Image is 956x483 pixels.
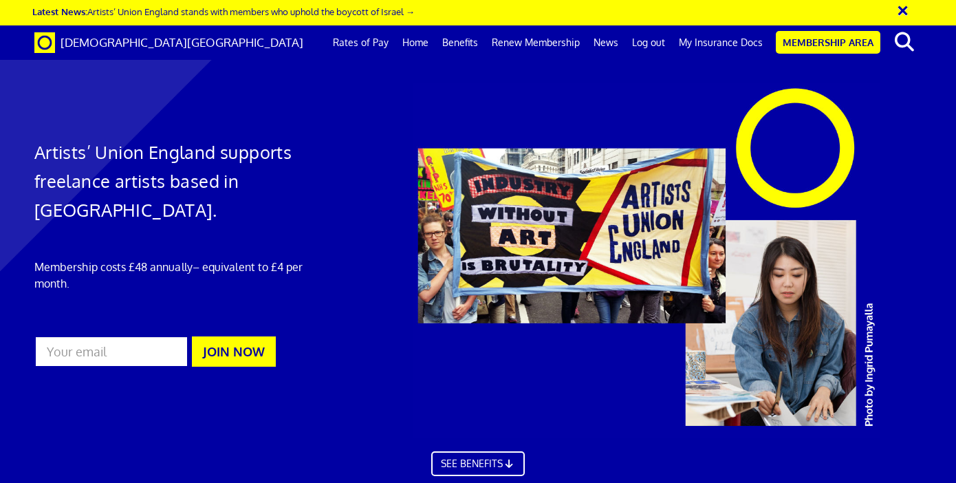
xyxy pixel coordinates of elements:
a: My Insurance Docs [672,25,770,60]
a: Latest News:Artists’ Union England stands with members who uphold the boycott of Israel → [32,6,415,17]
a: News [587,25,625,60]
a: Benefits [435,25,485,60]
button: search [883,28,925,56]
a: Renew Membership [485,25,587,60]
h1: Artists’ Union England supports freelance artists based in [GEOGRAPHIC_DATA]. [34,138,316,224]
a: Rates of Pay [326,25,395,60]
a: Home [395,25,435,60]
button: JOIN NOW [192,336,276,367]
a: Brand [DEMOGRAPHIC_DATA][GEOGRAPHIC_DATA] [24,25,314,60]
a: Log out [625,25,672,60]
input: Your email [34,336,188,367]
strong: Latest News: [32,6,87,17]
a: SEE BENEFITS [431,451,525,476]
a: Membership Area [776,31,880,54]
span: [DEMOGRAPHIC_DATA][GEOGRAPHIC_DATA] [61,35,303,50]
p: Membership costs £48 annually – equivalent to £4 per month. [34,259,316,292]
